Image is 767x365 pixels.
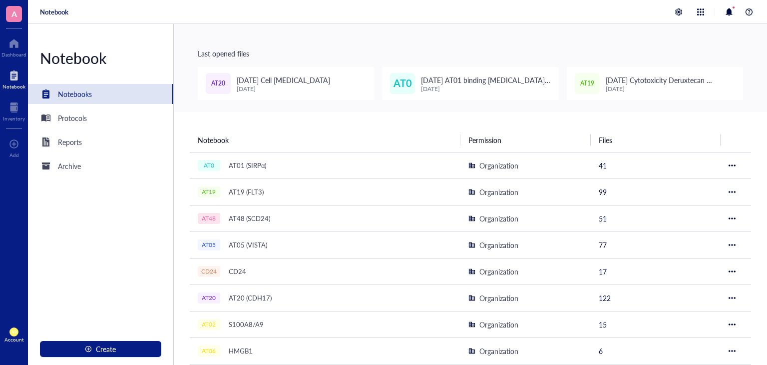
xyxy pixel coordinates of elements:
[198,48,743,59] div: Last opened files
[40,341,161,357] button: Create
[1,35,26,57] a: Dashboard
[40,7,68,16] a: Notebook
[96,345,116,353] span: Create
[224,264,251,278] div: CD24
[237,85,330,92] div: [DATE]
[224,211,275,225] div: AT48 (SCD24)
[591,337,721,364] td: 6
[224,344,257,358] div: HMGB1
[479,292,518,303] div: Organization
[393,75,412,91] span: AT0
[224,238,272,252] div: AT05 (VISTA)
[591,284,721,311] td: 122
[28,108,173,128] a: Protocols
[9,152,19,158] div: Add
[591,205,721,231] td: 51
[479,213,518,224] div: Organization
[2,67,25,89] a: Notebook
[591,152,721,178] td: 41
[224,317,268,331] div: S100A8/A9
[2,83,25,89] div: Notebook
[28,84,173,104] a: Notebooks
[3,99,25,121] a: Inventory
[58,88,92,99] div: Notebooks
[606,75,712,96] span: [DATE] Cytotoxicity Deruxtecan Conjugated m20 humanized (v2)
[479,160,518,171] div: Organization
[591,311,721,337] td: 15
[224,158,271,172] div: AT01 (SIRPα)
[28,132,173,152] a: Reports
[58,136,82,147] div: Reports
[591,128,721,152] th: Files
[421,85,550,92] div: [DATE]
[224,291,276,305] div: AT20 (CDH17)
[211,79,225,88] span: AT20
[460,128,590,152] th: Permission
[1,51,26,57] div: Dashboard
[4,336,24,342] div: Account
[606,85,735,92] div: [DATE]
[11,7,17,20] span: A
[591,231,721,258] td: 77
[591,258,721,284] td: 17
[479,239,518,250] div: Organization
[190,128,461,152] th: Notebook
[479,266,518,277] div: Organization
[580,79,594,88] span: AT19
[224,185,268,199] div: AT19 (FLT3)
[28,48,173,68] div: Notebook
[479,186,518,197] div: Organization
[11,329,16,334] span: AR
[58,160,81,171] div: Archive
[58,112,87,123] div: Protocols
[479,319,518,330] div: Organization
[421,75,550,96] span: [DATE] AT01 binding [MEDICAL_DATA] surface
[237,75,330,85] span: [DATE] Cell [MEDICAL_DATA]
[28,156,173,176] a: Archive
[479,345,518,356] div: Organization
[3,115,25,121] div: Inventory
[591,178,721,205] td: 99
